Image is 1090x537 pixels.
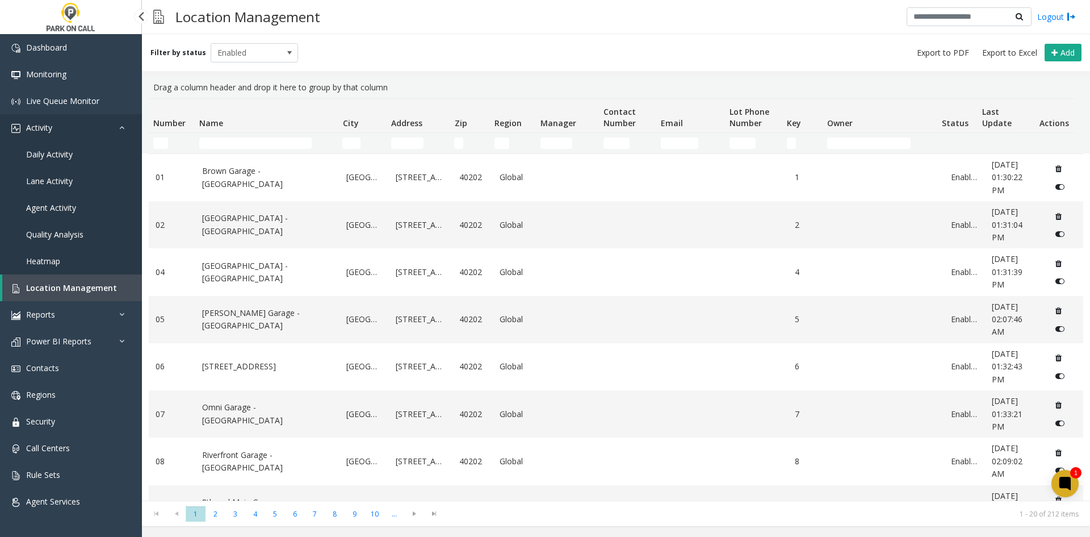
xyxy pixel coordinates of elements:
span: Region [494,118,522,128]
span: Name [199,118,223,128]
img: 'icon' [11,471,20,480]
td: Lot Phone Number Filter [725,133,782,153]
a: 06 [156,360,188,373]
button: Delete [1050,255,1068,273]
div: Data table [142,98,1090,501]
input: Region Filter [494,138,509,149]
input: City Filter [342,138,360,149]
td: City Filter [338,133,387,153]
a: [GEOGRAPHIC_DATA] [346,219,382,231]
a: 6 [795,360,821,373]
a: 40202 [459,408,486,421]
span: Go to the next page [406,509,422,518]
a: [GEOGRAPHIC_DATA] [346,313,382,326]
span: Page 10 [364,506,384,522]
img: 'icon' [11,418,20,427]
td: Address Filter [387,133,450,153]
input: Owner Filter [827,138,911,149]
img: 'icon' [11,444,20,453]
a: [GEOGRAPHIC_DATA] - [GEOGRAPHIC_DATA] [202,212,333,238]
a: Global [500,171,533,184]
span: Go to the last page [424,506,444,522]
td: Number Filter [149,133,195,153]
td: Name Filter [195,133,338,153]
input: Zip Filter [454,138,463,149]
span: Page 1 [186,506,206,522]
span: Live Queue Monitor [26,95,99,106]
a: Global [500,266,533,278]
button: Disable [1050,178,1071,196]
kendo-pager-info: 1 - 20 of 212 items [451,509,1079,519]
td: Last Update Filter [977,133,1034,153]
span: Address [391,118,422,128]
span: [DATE] 01:32:43 PM [992,348,1022,385]
input: Lot Phone Number Filter [730,138,756,149]
img: 'icon' [11,364,20,373]
a: 05 [156,313,188,326]
label: Filter by status [150,48,206,58]
a: [PERSON_NAME] Garage - [GEOGRAPHIC_DATA] [202,307,333,332]
span: [DATE] 01:31:04 PM [992,206,1022,243]
a: Enabled [951,266,978,278]
th: Status [937,99,978,133]
a: [STREET_ADDRESS] [202,360,333,373]
span: Lot Phone Number [730,106,769,128]
img: 'icon' [11,124,20,133]
span: Owner [827,118,853,128]
a: [DATE] 02:07:46 AM [992,301,1036,339]
span: Dashboard [26,42,67,53]
a: Enabled [951,408,978,421]
td: Contact Number Filter [599,133,656,153]
span: Enabled [211,44,280,62]
div: 1 [1070,467,1081,478]
td: Email Filter [656,133,725,153]
span: Page 5 [265,506,285,522]
a: Global [500,313,533,326]
a: 1 [795,171,821,184]
span: Add [1060,47,1075,58]
button: Disable [1050,319,1071,338]
a: 02 [156,219,188,231]
button: Disable [1050,414,1071,432]
img: 'icon' [11,70,20,80]
a: 40202 [459,266,486,278]
a: Enabled [951,219,978,231]
a: 5 [795,313,821,326]
input: Number Filter [153,138,168,149]
img: 'icon' [11,311,20,320]
td: Region Filter [490,133,536,153]
span: [DATE] 02:09:02 AM [992,443,1022,479]
span: [DATE] 01:31:39 PM [992,253,1022,290]
img: 'icon' [11,391,20,400]
button: Disable [1050,272,1071,290]
a: Enabled [951,455,978,468]
span: Heatmap [26,256,60,267]
button: Delete [1050,349,1068,367]
span: [DATE] 02:07:46 AM [992,301,1022,338]
span: Email [661,118,683,128]
td: Zip Filter [450,133,490,153]
span: Page 2 [206,506,225,522]
a: 2 [795,219,821,231]
span: Quality Analysis [26,229,83,240]
a: Global [500,219,533,231]
span: Security [26,416,55,427]
a: Logout [1037,11,1076,23]
div: Drag a column header and drop it here to group by that column [149,77,1083,98]
a: [DATE] 01:31:04 PM [992,206,1036,244]
a: 40202 [459,360,486,373]
img: 'icon' [11,498,20,507]
a: [DATE] 01:31:39 PM [992,253,1036,291]
span: Regions [26,389,56,400]
span: Reports [26,309,55,320]
span: Number [153,118,186,128]
a: [DATE] 01:33:21 PM [992,395,1036,433]
th: Actions [1034,99,1075,133]
span: Manager [540,118,576,128]
a: [DATE] 01:33:05 PM [992,490,1036,528]
a: [DATE] 01:30:22 PM [992,159,1036,197]
img: 'icon' [11,284,20,293]
button: Delete [1050,491,1068,509]
a: Omni Garage - [GEOGRAPHIC_DATA] [202,401,333,427]
span: Page 9 [345,506,364,522]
